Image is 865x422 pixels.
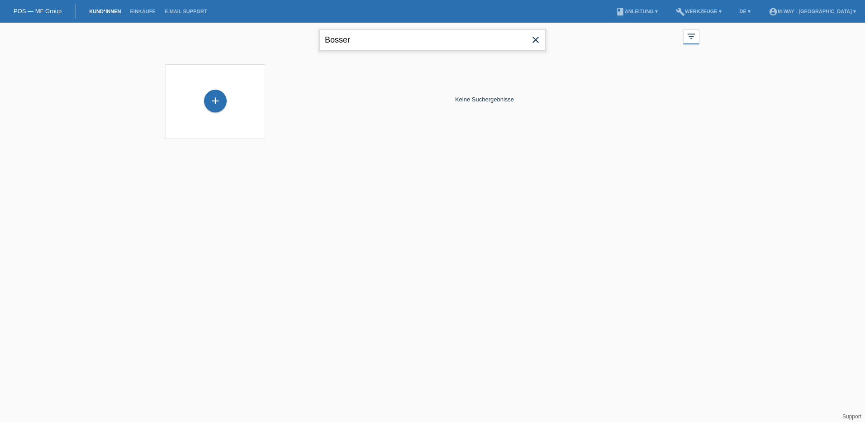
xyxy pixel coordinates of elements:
a: E-Mail Support [160,9,212,14]
a: Support [842,413,861,420]
a: POS — MF Group [14,8,62,14]
a: account_circlem-way - [GEOGRAPHIC_DATA] ▾ [764,9,860,14]
a: DE ▾ [735,9,755,14]
a: bookAnleitung ▾ [611,9,662,14]
i: account_circle [769,7,778,16]
div: Keine Suchergebnisse [270,60,699,139]
i: close [530,34,541,45]
i: build [676,7,685,16]
i: filter_list [686,31,696,41]
a: buildWerkzeuge ▾ [671,9,726,14]
a: Einkäufe [125,9,160,14]
a: Kund*innen [85,9,125,14]
i: book [616,7,625,16]
input: Suche... [319,29,546,51]
div: Kund*in hinzufügen [204,93,226,109]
